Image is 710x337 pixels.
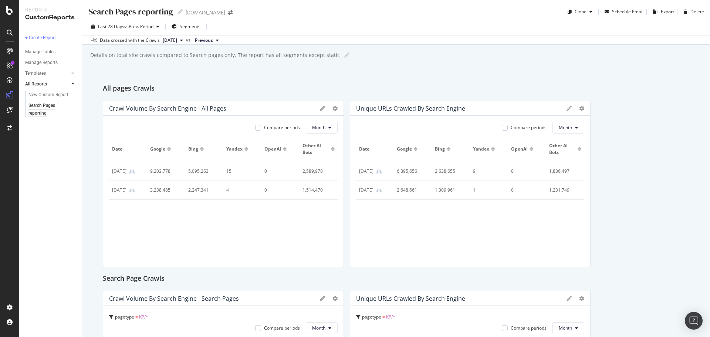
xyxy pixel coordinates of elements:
[188,187,217,193] div: 2,247,341
[690,9,704,15] div: Delete
[150,168,179,175] div: 9,202,778
[228,10,233,15] div: arrow-right-arrow-left
[685,312,703,330] div: Open Intercom Messenger
[680,6,704,18] button: Delete
[109,295,239,302] div: Crawl Volume By Search Engine - Search pages
[28,91,68,99] div: New Custom Report
[103,273,689,285] div: Search Page Crawls
[186,9,225,16] div: [DOMAIN_NAME]
[188,146,198,152] span: Bing
[397,187,426,193] div: 2,648,661
[150,187,179,193] div: 3,238,485
[302,187,331,193] div: 1,514,470
[25,48,55,56] div: Manage Tables
[103,101,344,267] div: Crawl Volume By Search Engine - All pagesCompare periodsMonthDateGoogleBingYandexOpenAIOther AI B...
[135,314,138,320] span: =
[435,168,464,175] div: 2,638,655
[177,9,183,14] i: Edit report name
[25,6,76,13] div: Reports
[306,122,338,134] button: Month
[89,51,340,59] div: Details on total site crawls compared to Search pages only. The report has all segments except st...
[103,83,155,95] h2: All pages Crawls
[306,322,338,334] button: Month
[356,105,465,112] div: Unique URLs Crawled By Search Engine
[88,6,173,17] div: Search Pages reporting
[511,146,528,152] span: OpenAI
[511,325,547,331] div: Compare periods
[25,48,77,56] a: Manage Tables
[382,314,385,320] span: =
[28,102,77,117] a: Search Pages reporting
[188,168,217,175] div: 5,095,263
[264,124,300,131] div: Compare periods
[103,83,689,95] div: All pages Crawls
[473,168,502,175] div: 9
[552,322,584,334] button: Month
[302,142,329,156] span: Other AI Bots
[312,325,325,331] span: Month
[264,146,281,152] span: OpenAI
[112,168,126,175] div: 1 Aug. 2025
[359,168,373,175] div: 1 Aug. 2025
[112,187,126,193] div: 1 Sep. 2025
[575,9,586,15] div: Clone
[549,187,578,193] div: 1,231,749
[612,9,643,15] div: Schedule Email
[88,21,162,33] button: Last 28 DaysvsPrev. Period
[264,325,300,331] div: Compare periods
[28,102,70,117] div: Search Pages reporting
[552,122,584,134] button: Month
[661,9,674,15] div: Export
[312,124,325,131] span: Month
[25,80,47,88] div: All Reports
[25,70,46,77] div: Templates
[549,168,578,175] div: 1,836,497
[28,91,77,99] a: New Custom Report
[356,295,465,302] div: Unique URLs Crawled By Search Engine
[25,34,77,42] a: + Create Report
[264,168,293,175] div: 0
[344,53,349,58] i: Edit report name
[559,325,572,331] span: Month
[359,146,389,152] span: Date
[226,146,243,152] span: Yandex
[362,314,381,320] span: pagetype
[98,23,124,30] span: Last 28 Days
[25,13,76,22] div: CustomReports
[511,187,540,193] div: 0
[359,187,373,193] div: 1 Sep. 2025
[473,146,489,152] span: Yandex
[160,36,186,45] button: [DATE]
[115,314,134,320] span: pagetype
[195,37,213,44] span: Previous
[180,23,200,30] span: Segments
[169,21,203,33] button: Segments
[109,105,226,112] div: Crawl Volume By Search Engine - All pages
[124,23,153,30] span: vs Prev. Period
[25,80,69,88] a: All Reports
[397,146,412,152] span: Google
[25,59,77,67] a: Manage Reports
[602,6,643,18] button: Schedule Email
[565,6,595,18] button: Clone
[186,37,192,43] span: vs
[397,168,426,175] div: 6,895,656
[511,168,540,175] div: 0
[226,187,255,193] div: 4
[192,36,222,45] button: Previous
[473,187,502,193] div: 1
[650,6,674,18] button: Export
[559,124,572,131] span: Month
[302,168,331,175] div: 2,589,978
[264,187,293,193] div: 0
[163,37,177,44] span: 2025 Aug. 25th
[25,59,58,67] div: Manage Reports
[511,124,547,131] div: Compare periods
[435,146,445,152] span: Bing
[150,146,165,152] span: Google
[25,70,69,77] a: Templates
[25,34,56,42] div: + Create Report
[435,187,464,193] div: 1,309,961
[100,37,160,44] div: Data crossed with the Crawls
[226,168,255,175] div: 15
